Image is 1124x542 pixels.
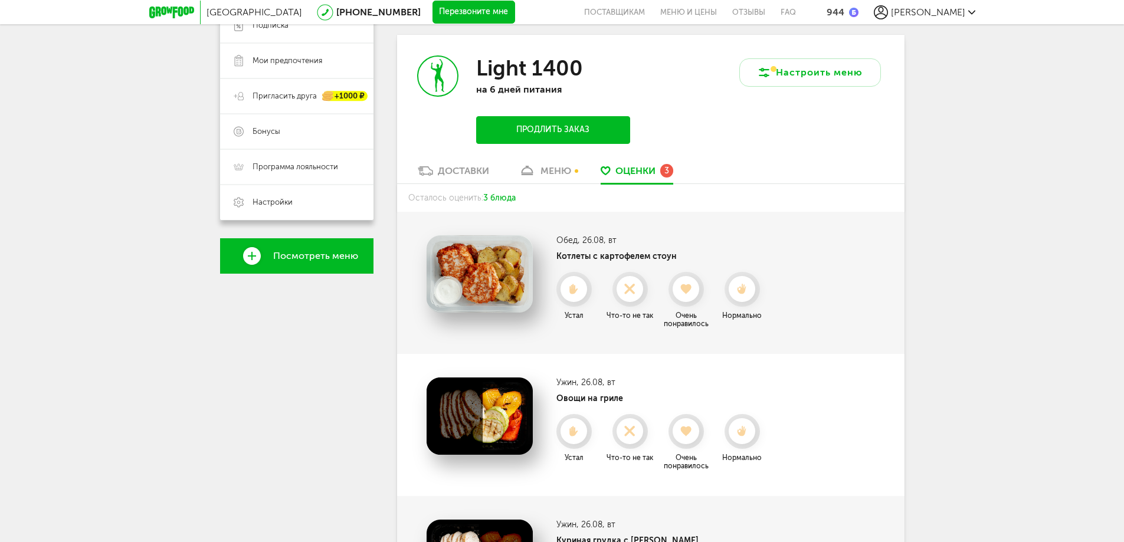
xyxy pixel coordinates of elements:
img: Овощи на гриле [427,377,533,455]
span: Мои предпочтения [253,55,322,66]
a: Бонусы [220,114,373,149]
a: Настройки [220,185,373,220]
span: , 26.08, вт [578,235,617,245]
button: Настроить меню [739,58,881,87]
h3: Light 1400 [476,55,583,81]
a: Доставки [412,165,495,183]
a: меню [513,165,577,183]
p: на 6 дней питания [476,84,630,95]
h4: Овощи на гриле [556,393,769,403]
span: Подписка [253,20,289,31]
h4: Котлеты с картофелем стоун [556,251,769,261]
h3: Ужин [556,377,769,387]
div: Что-то не так [604,454,657,462]
h3: Обед [556,235,769,245]
span: [PERSON_NAME] [891,6,965,18]
div: +1000 ₽ [323,91,368,101]
img: bonus_b.cdccf46.png [849,8,858,17]
div: Очень понравилось [660,311,713,328]
span: , 26.08, вт [576,520,615,530]
a: Подписка [220,8,373,43]
span: Программа лояльности [253,162,338,172]
div: Осталось оценить: [397,184,905,212]
a: Программа лояльности [220,149,373,185]
div: меню [540,165,571,176]
span: Пригласить друга [253,91,317,101]
h3: Ужин [556,520,769,530]
div: 3 [660,164,673,177]
span: 3 блюда [483,193,516,203]
button: Продлить заказ [476,116,630,144]
div: Нормально [716,311,769,320]
span: Посмотреть меню [273,251,358,261]
a: Оценки 3 [595,165,679,183]
div: Нормально [716,454,769,462]
div: Очень понравилось [660,454,713,470]
span: [GEOGRAPHIC_DATA] [207,6,302,18]
span: Оценки [615,165,656,176]
a: Мои предпочтения [220,43,373,78]
div: Что-то не так [604,311,657,320]
div: Устал [548,311,601,320]
div: Устал [548,454,601,462]
a: [PHONE_NUMBER] [336,6,421,18]
span: Настройки [253,197,293,208]
img: Котлеты с картофелем стоун [427,235,533,313]
span: Бонусы [253,126,280,137]
a: Посмотреть меню [220,238,373,274]
button: Перезвоните мне [432,1,515,24]
span: , 26.08, вт [576,377,615,387]
div: Доставки [438,165,489,176]
a: Пригласить друга +1000 ₽ [220,78,373,114]
div: 944 [827,6,844,18]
